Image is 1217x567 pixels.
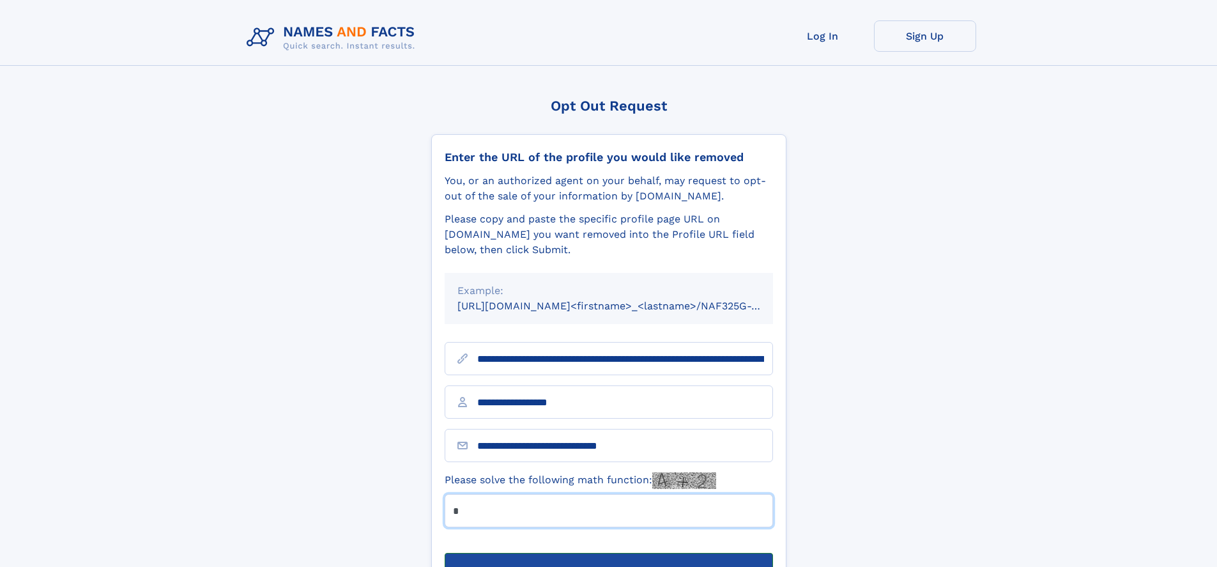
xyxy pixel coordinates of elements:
[457,283,760,299] div: Example:
[457,300,797,312] small: [URL][DOMAIN_NAME]<firstname>_<lastname>/NAF325G-xxxxxxxx
[445,472,716,489] label: Please solve the following math function:
[772,20,874,52] a: Log In
[445,150,773,164] div: Enter the URL of the profile you would like removed
[241,20,425,55] img: Logo Names and Facts
[445,212,773,258] div: Please copy and paste the specific profile page URL on [DOMAIN_NAME] you want removed into the Pr...
[431,98,786,114] div: Opt Out Request
[874,20,976,52] a: Sign Up
[445,173,773,204] div: You, or an authorized agent on your behalf, may request to opt-out of the sale of your informatio...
